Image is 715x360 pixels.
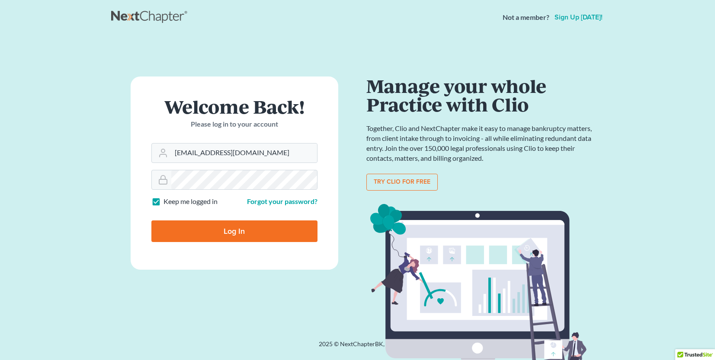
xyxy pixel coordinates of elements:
[151,220,317,242] input: Log In
[366,174,438,191] a: Try clio for free
[366,124,596,163] p: Together, Clio and NextChapter make it easy to manage bankruptcy matters, from client intake thro...
[553,14,604,21] a: Sign up [DATE]!
[366,76,596,113] h1: Manage your whole Practice with Clio
[111,340,604,355] div: 2025 © NextChapterBK, INC
[164,197,218,207] label: Keep me logged in
[151,119,317,129] p: Please log in to your account
[247,197,317,205] a: Forgot your password?
[503,13,549,22] strong: Not a member?
[171,143,317,162] input: Email Address
[151,97,317,116] h1: Welcome Back!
